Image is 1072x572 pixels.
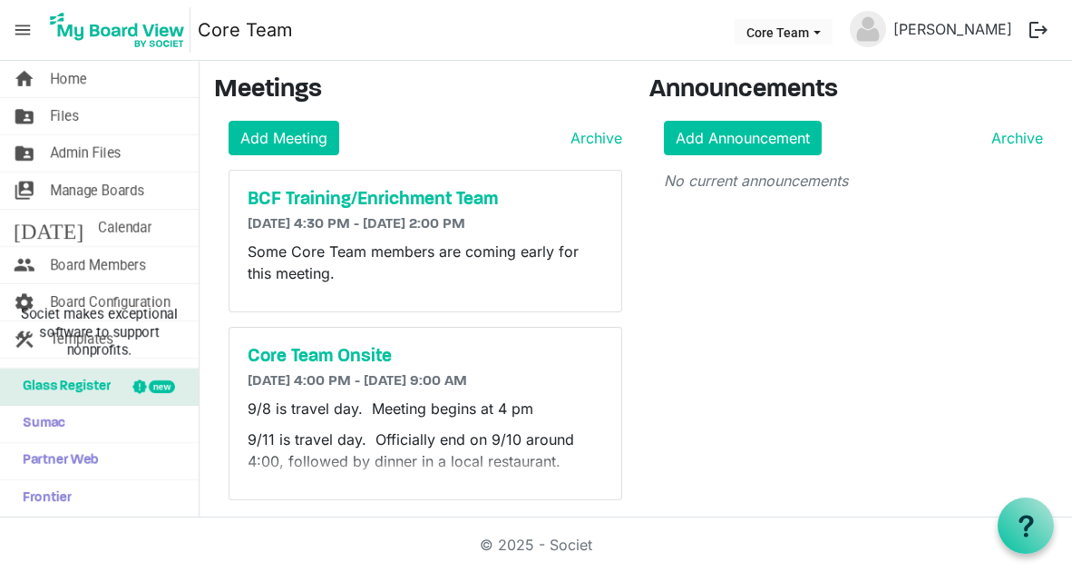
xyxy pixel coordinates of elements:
h6: [DATE] 4:00 PM - [DATE] 9:00 AM [248,373,603,390]
a: Add Announcement [664,121,822,155]
h3: Meetings [214,75,622,106]
span: folder_shared [14,135,35,172]
p: Some Core Team members are coming early for this meeting. [248,241,603,284]
img: My Board View Logo [44,7,190,53]
span: people [14,247,35,283]
a: © 2025 - Societ [480,536,592,554]
span: [DATE] [14,210,83,246]
a: BCF Training/Enrichment Team [248,189,603,211]
button: logout [1019,11,1057,49]
h3: Announcements [649,75,1057,106]
a: Core Team Onsite [248,346,603,368]
a: Core Team [198,12,293,48]
p: 9/8 is travel day. Meeting begins at 4 pm [248,398,603,419]
div: new [149,380,175,393]
span: folder_shared [14,98,35,134]
span: Admin Files [50,135,122,172]
span: Societ makes exceptional software to support nonprofits. [8,305,190,360]
a: [PERSON_NAME] [886,11,1019,47]
span: Manage Boards [50,173,144,209]
h6: [DATE] 4:30 PM - [DATE] 2:00 PM [248,216,603,233]
span: Sumac [14,406,65,442]
span: Glass Register [14,369,111,405]
button: Core Team dropdownbutton [735,19,833,44]
span: Partner Web [14,443,99,479]
p: No current announcements [664,170,1043,192]
span: Board Configuration [50,284,171,321]
a: My Board View Logo [44,7,198,53]
span: menu [5,13,40,47]
span: switch_account [14,173,35,209]
span: Home [50,61,87,97]
span: home [14,61,35,97]
span: Board Members [50,247,146,283]
span: Files [50,98,79,134]
a: Add Meeting [229,121,339,155]
a: Archive [563,127,622,149]
a: Archive [984,127,1043,149]
span: Frontier [14,480,72,517]
img: no-profile-picture.svg [850,11,886,47]
span: Calendar [98,210,151,246]
span: settings [14,284,35,321]
p: 9/11 is travel day. Officially end on 9/10 around 4:00, followed by dinner in a local restaurant. [248,429,603,472]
